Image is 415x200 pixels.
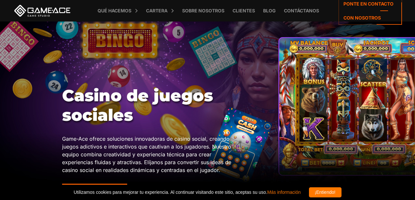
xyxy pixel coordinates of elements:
[74,190,267,195] font: Utilizamos cookies para mejorar tu experiencia. Al continuar visitando este sitio, aceptas su uso.
[315,190,336,195] font: ¡Entiendo!
[263,8,276,13] font: Blog
[62,136,231,173] font: Game-Ace ofrece soluciones innovadoras de casino social, creando juegos adictivos e interactivos ...
[233,8,255,13] font: Clientes
[62,86,213,125] font: Casino de juegos sociales
[267,190,301,195] a: Más información
[284,8,319,13] font: Contáctanos
[146,8,167,13] font: Cartera
[98,8,131,13] font: Qué hacemos
[182,8,224,13] font: Sobre nosotros
[62,184,127,198] a: Contáctenos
